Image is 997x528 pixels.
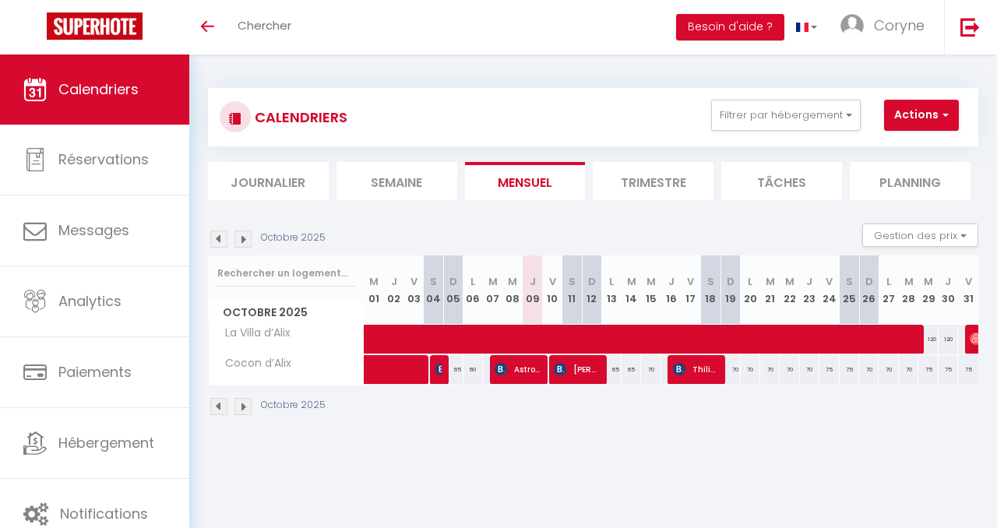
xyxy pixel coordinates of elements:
span: Hébergement [58,433,154,452]
th: 26 [859,255,879,325]
div: 75 [840,355,859,384]
th: 05 [443,255,463,325]
button: Besoin d'aide ? [676,14,784,40]
li: Planning [850,162,971,200]
span: [PERSON_NAME] [554,354,599,384]
th: 01 [365,255,384,325]
th: 18 [701,255,720,325]
abbr: S [707,274,714,289]
abbr: V [826,274,833,289]
abbr: M [488,274,498,289]
div: 75 [918,355,938,384]
div: 70 [859,355,879,384]
abbr: M [785,274,794,289]
abbr: J [806,274,812,289]
abbr: V [410,274,417,289]
abbr: S [430,274,437,289]
span: Réservations [58,150,149,169]
p: Octobre 2025 [261,231,326,245]
abbr: L [748,274,752,289]
img: Super Booking [47,12,143,40]
th: 21 [760,255,780,325]
div: 70 [899,355,918,384]
abbr: M [369,274,379,289]
th: 19 [720,255,740,325]
th: 25 [840,255,859,325]
th: 07 [483,255,502,325]
abbr: S [569,274,576,289]
th: 12 [582,255,601,325]
abbr: L [886,274,891,289]
th: 24 [819,255,839,325]
abbr: M [904,274,914,289]
th: 23 [800,255,819,325]
abbr: D [865,274,873,289]
th: 04 [424,255,443,325]
div: 65 [602,355,622,384]
button: Filtrer par hébergement [711,100,861,131]
span: Coryne [874,16,925,35]
div: 75 [939,355,958,384]
abbr: M [627,274,636,289]
th: 03 [403,255,423,325]
abbr: V [687,274,694,289]
th: 14 [622,255,641,325]
div: 75 [819,355,839,384]
abbr: V [965,274,972,289]
span: Thilipana Tharmalingam [673,354,718,384]
div: 75 [958,355,978,384]
th: 28 [899,255,918,325]
div: 70 [780,355,799,384]
th: 29 [918,255,938,325]
th: 08 [502,255,522,325]
th: 15 [641,255,661,325]
th: 10 [542,255,562,325]
li: Tâches [721,162,842,200]
abbr: J [945,274,951,289]
th: 27 [879,255,898,325]
li: Journalier [208,162,329,200]
abbr: M [646,274,656,289]
li: Mensuel [465,162,586,200]
th: 16 [661,255,681,325]
abbr: J [668,274,675,289]
th: 09 [523,255,542,325]
abbr: J [530,274,536,289]
div: 70 [800,355,819,384]
span: Messages [58,220,129,240]
th: 31 [958,255,978,325]
span: Cocon d’Alix [211,355,295,372]
abbr: S [846,274,853,289]
div: 70 [760,355,780,384]
th: 22 [780,255,799,325]
th: 13 [602,255,622,325]
span: La Villa d’Alix [211,325,294,342]
input: Rechercher un logement... [217,259,355,287]
h3: CALENDRIERS [251,100,347,135]
button: Gestion des prix [862,224,978,247]
li: Trimestre [593,162,713,200]
th: 30 [939,255,958,325]
button: Actions [884,100,959,131]
abbr: D [449,274,457,289]
img: ... [840,14,864,37]
th: 17 [681,255,700,325]
img: logout [960,17,980,37]
abbr: M [766,274,775,289]
span: Astrouski [PERSON_NAME] [495,354,540,384]
abbr: J [391,274,397,289]
abbr: L [470,274,475,289]
span: [PERSON_NAME] [435,354,442,384]
div: 70 [720,355,740,384]
abbr: V [549,274,556,289]
th: 11 [562,255,582,325]
li: Semaine [336,162,457,200]
abbr: D [588,274,596,289]
th: 06 [463,255,483,325]
div: 65 [622,355,641,384]
span: Notifications [60,504,148,523]
th: 20 [741,255,760,325]
div: 70 [641,355,661,384]
abbr: L [609,274,614,289]
div: 70 [879,355,898,384]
